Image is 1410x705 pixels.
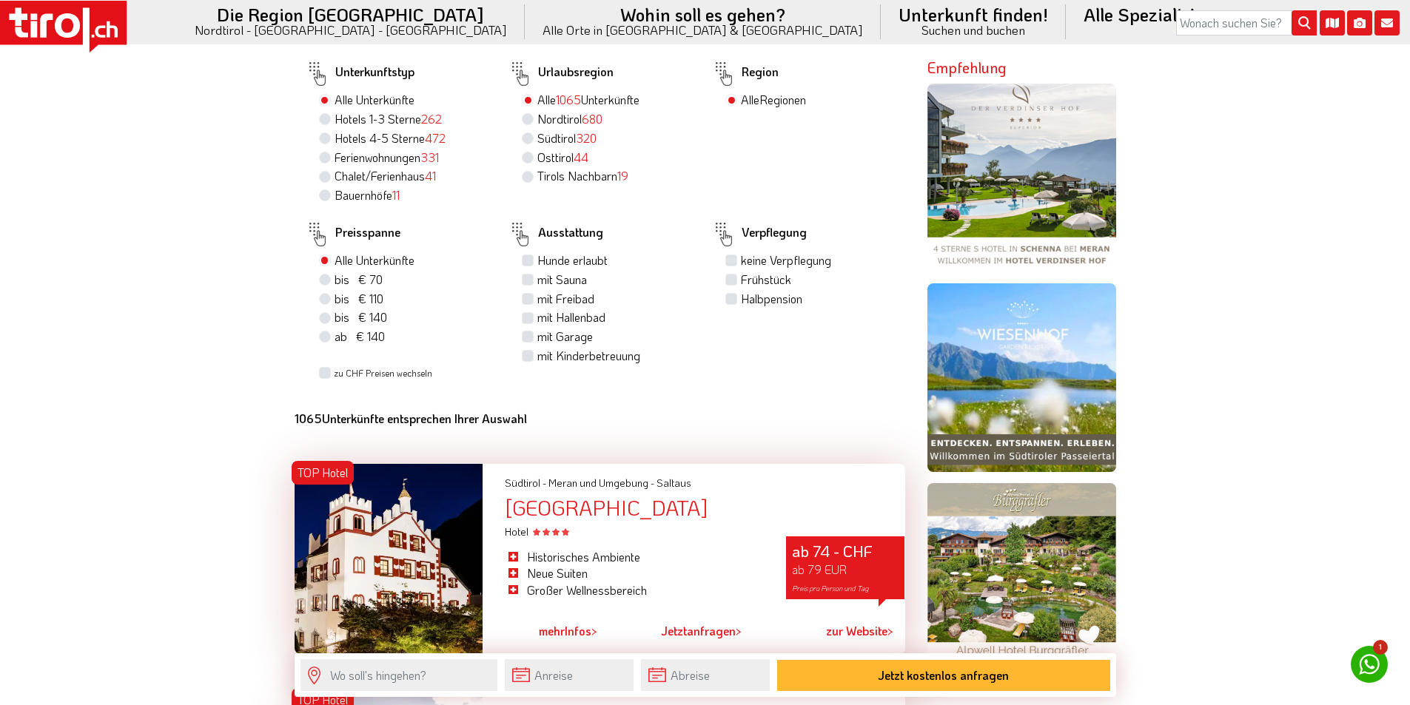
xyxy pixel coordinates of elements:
[1347,10,1372,36] i: Fotogalerie
[1374,10,1400,36] i: Kontakt
[556,92,581,107] span: 1065
[335,291,383,306] span: bis € 110
[712,57,779,91] label: Region
[335,252,414,269] label: Alle Unterkünfte
[661,614,742,648] a: Jetztanfragen>
[736,623,742,638] span: >
[927,84,1116,272] img: verdinserhof.png
[335,130,446,146] label: Hotels 4-5 Sterne
[741,252,831,269] label: keine Verpflegung
[1373,640,1388,655] span: 1
[335,168,436,184] label: Chalet/Ferienhaus
[537,328,593,345] label: mit Garage
[657,476,691,490] span: Saltaus
[741,92,806,108] label: Alle Regionen
[505,476,546,490] span: Südtirol -
[591,623,597,638] span: >
[786,536,904,599] div: ab 74 - CHF
[712,217,807,252] label: Verpflegung
[537,111,602,127] label: Nordtirol
[537,130,597,146] label: Südtirol
[741,271,791,288] label: Frühstück
[334,367,432,380] label: zu CHF Preisen wechseln
[1320,10,1345,36] i: Karte öffnen
[420,149,439,165] span: 331
[539,623,565,638] span: mehr
[641,659,770,691] input: Abreise
[574,149,588,165] span: 44
[582,111,602,127] span: 680
[505,659,634,691] input: Anreise
[537,92,639,108] label: Alle Unterkünfte
[537,348,640,364] label: mit Kinderbetreuung
[306,57,414,91] label: Unterkunftstyp
[292,461,354,485] div: TOP Hotel
[741,291,802,307] label: Halbpension
[927,283,1116,472] img: wiesenhof-sommer.jpg
[335,328,385,344] span: ab € 140
[335,111,442,127] label: Hotels 1-3 Sterne
[306,217,400,252] label: Preisspanne
[505,565,764,581] li: Neue Suiten
[537,271,587,288] label: mit Sauna
[826,614,893,648] a: zur Website>
[537,309,605,325] label: mit Hallenbad
[576,130,597,146] span: 320
[335,149,439,166] label: Ferienwohnungen
[927,483,1116,672] img: burggraefler.jpg
[661,623,687,638] span: Jetzt
[335,309,387,325] span: bis € 140
[335,187,400,203] label: Bauernhöfe
[777,660,1110,691] button: Jetzt kostenlos anfragen
[927,58,1007,77] strong: Empfehlung
[537,149,588,166] label: Osttirol
[425,168,436,183] span: 41
[301,659,497,691] input: Wo soll's hingehen?
[537,291,594,307] label: mit Freibad
[1176,10,1317,36] input: Wonach suchen Sie?
[505,496,904,519] div: [GEOGRAPHIC_DATA]
[335,92,414,108] label: Alle Unterkünfte
[1351,646,1388,683] a: 1
[392,187,400,203] span: 11
[899,24,1048,36] small: Suchen und buchen
[425,130,446,146] span: 472
[543,24,863,36] small: Alle Orte in [GEOGRAPHIC_DATA] & [GEOGRAPHIC_DATA]
[792,561,847,577] span: ab 79 EUR
[537,168,628,184] label: Tirols Nachbarn
[295,411,322,426] b: 1065
[195,24,507,36] small: Nordtirol - [GEOGRAPHIC_DATA] - [GEOGRAPHIC_DATA]
[548,476,654,490] span: Meran und Umgebung -
[505,549,764,565] li: Historisches Ambiente
[508,57,614,91] label: Urlaubsregion
[421,111,442,127] span: 262
[505,582,764,598] li: Großer Wellnessbereich
[295,411,527,426] b: Unterkünfte entsprechen Ihrer Auswahl
[505,524,569,539] span: Hotel
[335,271,383,287] span: bis € 70
[792,584,869,593] span: Preis pro Person und Tag
[539,614,597,648] a: mehrInfos>
[617,168,628,183] span: 19
[887,623,893,638] span: >
[508,217,603,252] label: Ausstattung
[537,252,608,269] label: Hunde erlaubt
